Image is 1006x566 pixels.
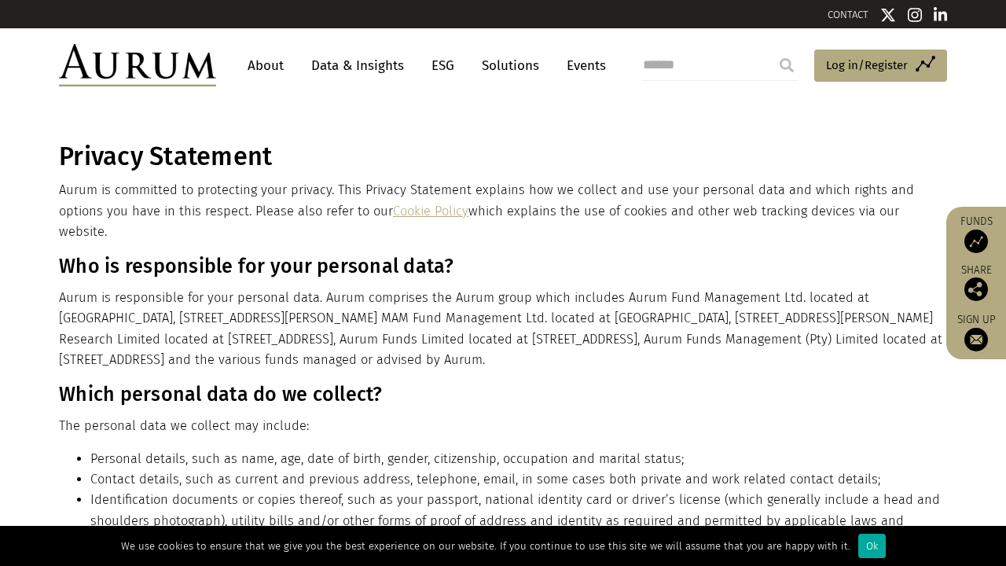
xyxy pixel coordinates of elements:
[559,51,606,80] a: Events
[964,328,988,351] img: Sign up to our newsletter
[59,288,943,371] p: Aurum is responsible for your personal data. Aurum comprises the Aurum group which includes Aurum...
[954,313,998,351] a: Sign up
[880,7,896,23] img: Twitter icon
[90,490,943,552] li: Identiﬁcation documents or copies thereof, such as your passport, national identity card or drive...
[90,469,943,490] li: Contact details, such as current and previous address, telephone, email, in some cases both priva...
[424,51,462,80] a: ESG
[303,51,412,80] a: Data & Insights
[858,534,886,558] div: Ok
[828,9,868,20] a: CONTACT
[59,383,943,406] h3: Which personal data do we collect?
[59,416,943,436] p: The personal data we collect may include:
[954,265,998,301] div: Share
[240,51,292,80] a: About
[908,7,922,23] img: Instagram icon
[954,215,998,253] a: Funds
[90,449,943,469] li: Personal details, such as name, age, date of birth, gender, citizenship, occupation and marital s...
[393,204,468,219] a: Cookie Policy
[59,141,943,172] h1: Privacy Statement
[59,44,216,86] img: Aurum
[934,7,948,23] img: Linkedin icon
[964,277,988,301] img: Share this post
[826,56,908,75] span: Log in/Register
[474,51,547,80] a: Solutions
[814,50,947,83] a: Log in/Register
[964,230,988,253] img: Access Funds
[59,180,943,242] p: Aurum is committed to protecting your privacy. This Privacy Statement explains how we collect and...
[771,50,802,81] input: Submit
[59,255,943,278] h3: Who is responsible for your personal data?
